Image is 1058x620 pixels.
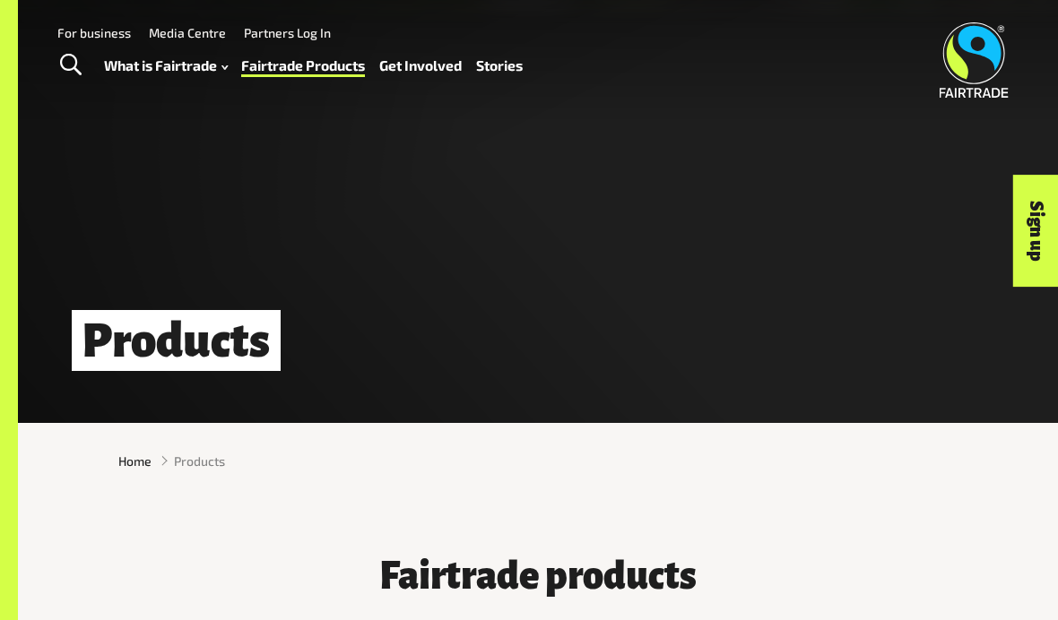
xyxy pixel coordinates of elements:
[262,555,814,597] h3: Fairtrade products
[72,310,281,371] h1: Products
[241,53,365,78] a: Fairtrade Products
[149,25,226,40] a: Media Centre
[57,25,131,40] a: For business
[118,452,152,470] a: Home
[48,43,92,88] a: Toggle Search
[104,53,228,78] a: What is Fairtrade
[939,22,1008,98] img: Fairtrade Australia New Zealand logo
[244,25,331,40] a: Partners Log In
[174,452,225,470] span: Products
[379,53,462,78] a: Get Involved
[476,53,523,78] a: Stories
